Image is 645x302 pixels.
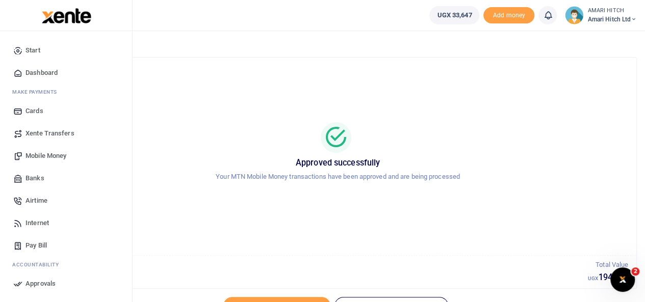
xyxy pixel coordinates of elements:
li: Wallet ballance [425,6,483,24]
span: Banks [25,173,44,183]
li: Toup your wallet [483,7,534,24]
span: 2 [631,267,639,276]
img: profile-user [565,6,583,24]
a: profile-user AMARI HITCH Amari Hitch Ltd [565,6,637,24]
span: UGX 33,647 [437,10,472,20]
li: M [8,84,124,100]
span: Pay Bill [25,240,47,251]
span: Approvals [25,279,56,289]
span: Add money [483,7,534,24]
img: logo-large [42,8,91,23]
a: Mobile Money [8,145,124,167]
small: UGX [588,276,598,281]
span: Amari Hitch Ltd [587,15,637,24]
a: Banks [8,167,124,189]
a: Add money [483,11,534,18]
span: Cards [25,106,43,116]
p: Your MTN Mobile Money transactions have been approved and are being processed [51,172,624,182]
a: Approvals [8,272,124,295]
a: Start [8,39,124,62]
h5: 1 [47,272,588,283]
p: Total Transactions [47,260,588,270]
a: Cards [8,100,124,122]
a: Dashboard [8,62,124,84]
h5: Approved successfully [51,158,624,168]
a: Internet [8,212,124,234]
span: ake Payments [17,88,57,96]
span: Dashboard [25,68,58,78]
span: Internet [25,218,49,228]
small: AMARI HITCH [587,7,637,15]
h5: 194,525 [588,272,628,283]
a: UGX 33,647 [429,6,479,24]
a: Pay Bill [8,234,124,257]
p: Total Value [588,260,628,270]
span: Mobile Money [25,151,66,161]
span: Xente Transfers [25,128,74,139]
a: Airtime [8,189,124,212]
li: Ac [8,257,124,272]
iframe: Intercom live chat [610,267,635,292]
span: Airtime [25,196,47,206]
span: Start [25,45,40,56]
a: Xente Transfers [8,122,124,145]
a: logo-small logo-large logo-large [41,11,91,19]
span: countability [20,261,59,268]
